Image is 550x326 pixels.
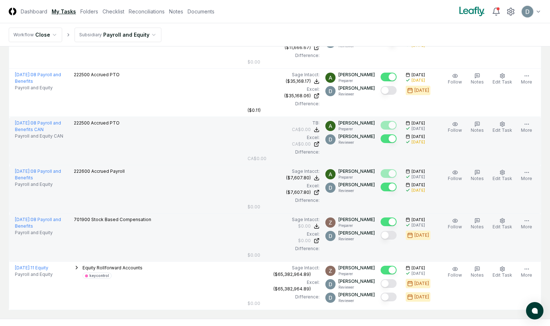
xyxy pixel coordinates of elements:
a: Notes [169,8,183,15]
div: [DATE] [412,139,425,145]
button: More [519,168,534,183]
button: Notes [469,265,485,280]
p: Preparer [338,175,375,180]
p: [PERSON_NAME] [338,265,375,271]
div: Sage Intacct : [248,72,320,78]
button: Equity Rollforward Accounts [83,265,142,271]
div: ($7,607.80) [286,175,311,181]
div: Excel: [248,134,320,141]
span: Notes [471,127,484,133]
img: ACg8ocLeIi4Jlns6Fsr4lO0wQ1XJrFQvF4yUjbLrd1AsCAOmrfa1KQ=s96-c [325,86,336,96]
div: $0.00 [248,59,260,65]
a: Dashboard [21,8,47,15]
div: $0.00 [248,300,260,307]
nav: breadcrumb [9,28,161,42]
div: [DATE] [414,280,429,287]
span: [DATE] [412,217,425,223]
span: Edit Task [493,176,512,181]
button: Follow [446,168,463,183]
button: Follow [446,265,463,280]
div: $0.00 [248,252,260,258]
img: ACg8ocLeIi4Jlns6Fsr4lO0wQ1XJrFQvF4yUjbLrd1AsCAOmrfa1KQ=s96-c [522,6,533,17]
p: Reviewer [338,188,375,193]
div: ($35,168.06) [284,93,311,99]
button: Mark complete [381,86,397,95]
p: [PERSON_NAME] [338,230,375,236]
span: Payroll and Equity [15,229,53,236]
button: Edit Task [491,120,514,135]
button: ($35,168.17) [286,78,320,85]
div: ($11,666.67) [285,44,311,51]
p: [PERSON_NAME] [338,216,375,223]
button: Follow [446,120,463,135]
a: Documents [188,8,214,15]
div: Subsidiary [79,32,102,38]
img: ACg8ocKKg2129bkBZaX4SAoUQtxLaQ4j-f2PQjMuak4pDCyzCI-IvA=s96-c [325,169,336,179]
div: $0.00 [248,204,260,210]
div: Excel: [248,86,320,93]
button: Mark complete [381,121,397,130]
button: CA$0.00 [292,126,320,133]
span: [DATE] [412,169,425,174]
div: CA$0.00 [292,141,311,147]
p: Reviewer [338,140,375,145]
button: Mark complete [381,279,397,288]
div: Sage Intacct : [248,168,320,175]
img: ACg8ocKnDsamp5-SE65NkOhq35AnOBarAXdzXQ03o9g231ijNgHgyA=s96-c [325,266,336,276]
span: [DATE] [412,265,425,271]
span: [DATE] [412,72,425,78]
span: Notes [471,224,484,229]
div: ($65,382,964.89) [273,286,311,292]
a: ($11,666.67) [248,44,320,51]
button: Follow [446,72,463,87]
a: [DATE]:11 Equity [15,265,48,270]
span: Notes [471,272,484,278]
div: [DATE] [414,294,429,300]
button: Notes [469,72,485,87]
span: [DATE] [412,134,425,139]
button: Edit Task [491,168,514,183]
button: Mark complete [381,293,397,301]
div: Sage Intacct : [248,216,320,223]
div: [DATE] [412,126,425,131]
div: Difference: [248,101,320,107]
a: $0.00 [248,237,320,244]
button: Edit Task [491,216,514,232]
div: [DATE] [414,232,429,239]
p: [PERSON_NAME] [338,120,375,126]
button: Mark complete [381,134,397,143]
button: Mark complete [381,73,397,81]
span: Equity Rollforward Accounts [83,265,142,270]
div: Difference: [248,245,320,252]
span: Follow [448,272,462,278]
div: $0.00 [298,237,311,244]
p: Preparer [338,126,375,132]
div: CA$0.00 [292,126,311,133]
a: [DATE]:08 Payroll and Benefits [15,168,61,180]
button: More [519,120,534,135]
div: TB : [248,120,320,126]
img: ACg8ocLeIi4Jlns6Fsr4lO0wQ1XJrFQvF4yUjbLrd1AsCAOmrfa1KQ=s96-c [325,183,336,193]
p: [PERSON_NAME] [338,72,375,78]
p: Reviewer [338,298,375,303]
p: Reviewer [338,91,375,97]
div: Sage Intacct : [248,265,320,271]
p: [PERSON_NAME] [338,133,375,140]
a: My Tasks [52,8,76,15]
span: Notes [471,79,484,85]
p: Reviewer [338,285,375,290]
div: ($35,168.17) [286,78,311,85]
img: ACg8ocLeIi4Jlns6Fsr4lO0wQ1XJrFQvF4yUjbLrd1AsCAOmrfa1KQ=s96-c [325,134,336,144]
p: Preparer [338,223,375,228]
div: Excel: [248,231,320,237]
div: Difference: [248,197,320,204]
span: [DATE] [412,121,425,126]
button: More [519,72,534,87]
div: Difference: [248,149,320,155]
button: Edit Task [491,72,514,87]
span: Payroll and Equity CAN [15,133,63,139]
button: Mark complete [381,183,397,191]
span: Edit Task [493,79,512,85]
span: Payroll and Equity [15,85,53,91]
span: [DATE] [412,182,425,188]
